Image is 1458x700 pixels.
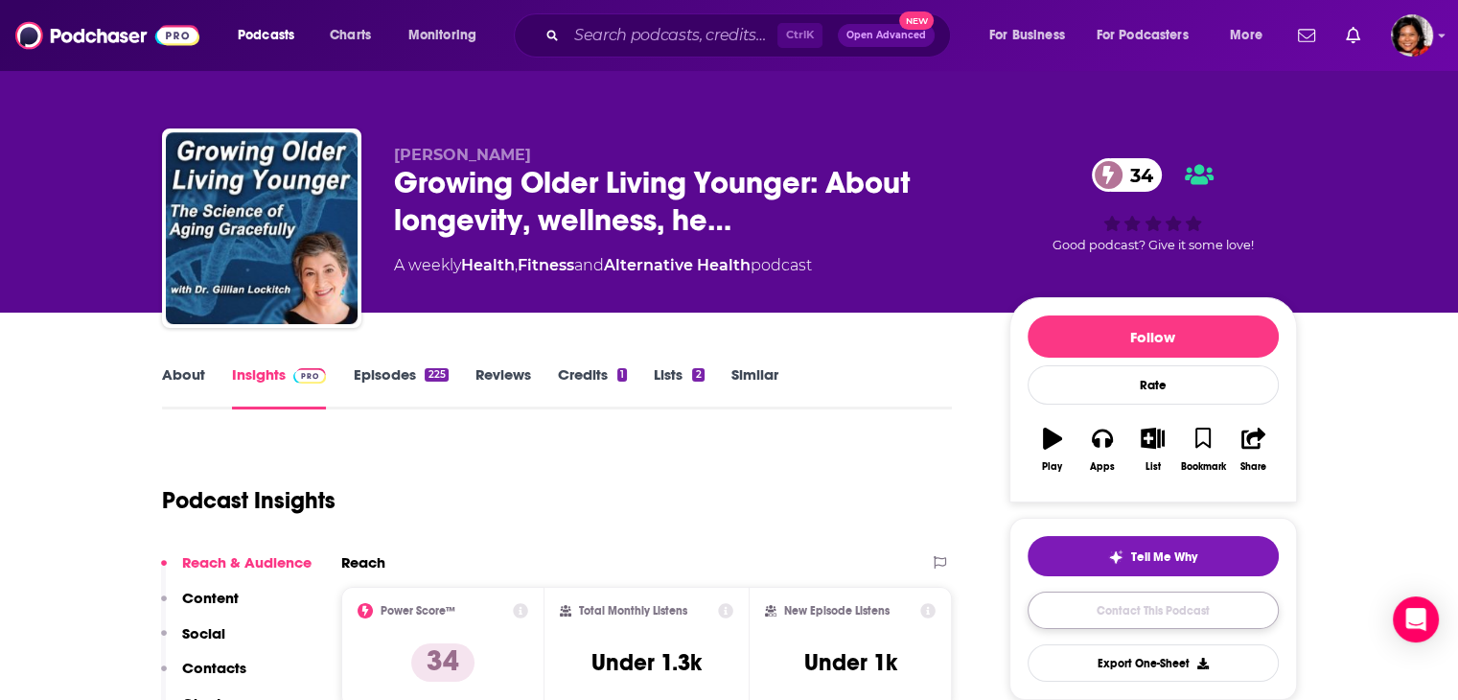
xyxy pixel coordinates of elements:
button: open menu [224,20,319,51]
a: Show notifications dropdown [1290,19,1323,52]
button: open menu [1216,20,1286,51]
input: Search podcasts, credits, & more... [567,20,777,51]
span: Podcasts [238,22,294,49]
button: Reach & Audience [161,553,312,589]
button: tell me why sparkleTell Me Why [1028,536,1279,576]
a: Health [461,256,515,274]
div: Apps [1090,461,1115,473]
span: Open Advanced [846,31,926,40]
div: A weekly podcast [394,254,812,277]
div: Open Intercom Messenger [1393,596,1439,642]
img: User Profile [1391,14,1433,57]
button: Export One-Sheet [1028,644,1279,682]
div: Rate [1028,365,1279,405]
div: Bookmark [1180,461,1225,473]
h2: New Episode Listens [784,604,890,618]
a: Contact This Podcast [1028,592,1279,629]
button: Contacts [161,659,246,694]
a: Charts [317,20,382,51]
h2: Power Score™ [381,604,455,618]
div: 34Good podcast? Give it some love! [1009,146,1297,265]
span: Ctrl K [777,23,822,48]
a: Reviews [475,365,531,409]
h2: Reach [341,553,385,572]
span: Monitoring [408,22,476,49]
span: 34 [1111,158,1163,192]
img: Podchaser Pro [293,368,327,384]
span: For Podcasters [1097,22,1189,49]
span: [PERSON_NAME] [394,146,531,164]
button: Apps [1077,415,1127,484]
a: Lists2 [654,365,704,409]
span: and [574,256,604,274]
div: 2 [692,368,704,382]
h1: Podcast Insights [162,486,336,515]
span: Charts [330,22,371,49]
span: For Business [989,22,1065,49]
span: Tell Me Why [1131,549,1197,565]
p: Content [182,589,239,607]
button: Open AdvancedNew [838,24,935,47]
div: 1 [617,368,627,382]
span: Good podcast? Give it some love! [1053,238,1254,252]
p: Reach & Audience [182,553,312,572]
a: Episodes225 [353,365,448,409]
h3: Under 1k [804,648,897,677]
a: About [162,365,205,409]
a: Credits1 [558,365,627,409]
span: More [1230,22,1262,49]
a: Fitness [518,256,574,274]
button: Social [161,624,225,660]
h3: Under 1.3k [591,648,702,677]
a: 34 [1092,158,1163,192]
div: Share [1240,461,1266,473]
button: Show profile menu [1391,14,1433,57]
a: Alternative Health [604,256,751,274]
img: Growing Older Living Younger: About longevity, wellness, healthspan, [166,132,358,324]
span: Logged in as terelynbc [1391,14,1433,57]
button: Bookmark [1178,415,1228,484]
img: Podchaser - Follow, Share and Rate Podcasts [15,17,199,54]
img: tell me why sparkle [1108,549,1123,565]
div: Play [1042,461,1062,473]
div: Search podcasts, credits, & more... [532,13,969,58]
p: Contacts [182,659,246,677]
button: Content [161,589,239,624]
button: Play [1028,415,1077,484]
button: open menu [1084,20,1216,51]
span: , [515,256,518,274]
p: Social [182,624,225,642]
h2: Total Monthly Listens [579,604,687,618]
a: Similar [731,365,778,409]
button: open menu [395,20,501,51]
button: List [1127,415,1177,484]
span: New [899,12,934,30]
p: 34 [411,643,474,682]
a: Show notifications dropdown [1338,19,1368,52]
a: InsightsPodchaser Pro [232,365,327,409]
div: 225 [425,368,448,382]
button: Share [1228,415,1278,484]
button: Follow [1028,315,1279,358]
button: open menu [976,20,1089,51]
div: List [1146,461,1161,473]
